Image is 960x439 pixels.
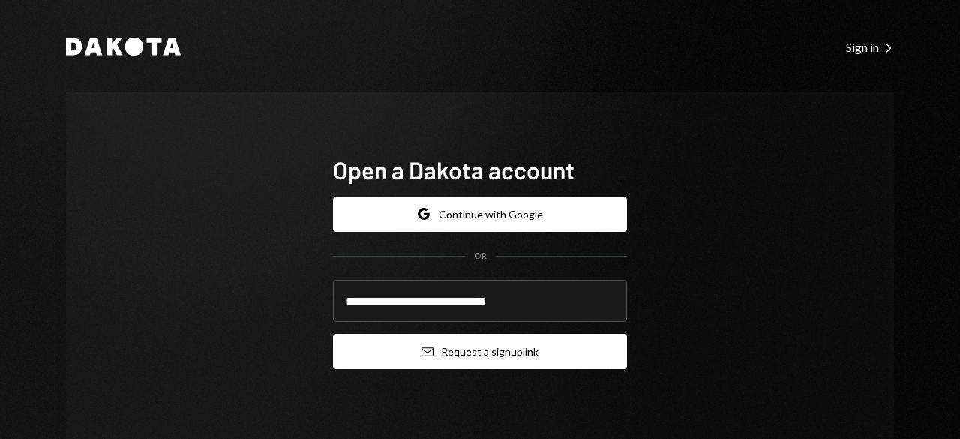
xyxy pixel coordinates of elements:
a: Sign in [846,38,894,55]
button: Request a signuplink [333,334,627,369]
div: Sign in [846,40,894,55]
h1: Open a Dakota account [333,155,627,185]
button: Continue with Google [333,197,627,232]
div: OR [474,250,487,263]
